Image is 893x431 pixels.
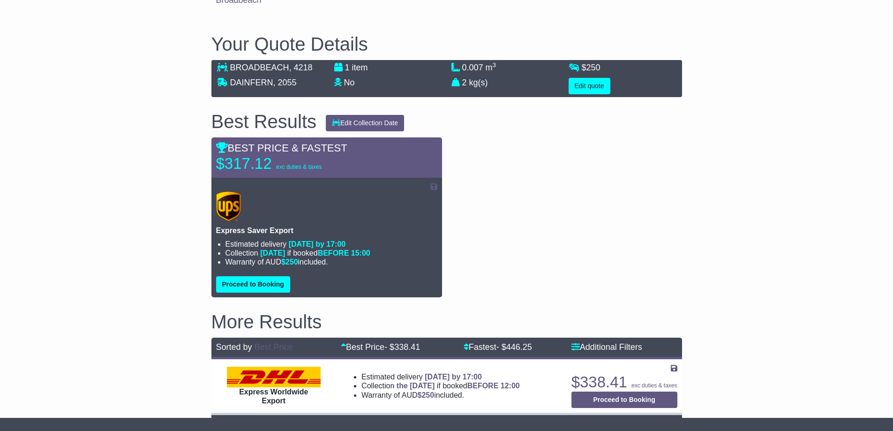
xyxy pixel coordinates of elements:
[260,249,285,257] span: [DATE]
[216,154,333,173] p: $317.12
[418,391,435,399] span: $
[230,63,289,72] span: BROADBEACH
[421,391,434,399] span: 250
[276,164,322,170] span: exc duties & taxes
[341,342,420,352] a: Best Price- $338.41
[239,388,308,405] span: Express Worldwide Export
[361,381,520,390] li: Collection
[361,372,520,381] li: Estimated delivery
[506,342,532,352] span: 446.25
[351,249,370,257] span: 15:00
[230,78,273,87] span: DAINFERN
[352,63,368,72] span: item
[501,382,520,390] span: 12:00
[260,249,370,257] span: if booked
[273,78,297,87] span: , 2055
[211,34,682,54] h2: Your Quote Details
[569,78,610,94] button: Edit quote
[425,373,482,381] span: [DATE] by 17:00
[467,382,499,390] span: BEFORE
[493,61,496,68] sup: 3
[318,249,349,257] span: BEFORE
[384,342,420,352] span: - $
[631,382,677,389] span: exc duties & taxes
[582,63,600,72] span: $
[496,342,532,352] span: - $
[344,78,355,87] span: No
[571,342,642,352] a: Additional Filters
[225,240,437,249] li: Estimated delivery
[462,63,483,72] span: 0.007
[289,63,313,72] span: , 4218
[394,342,420,352] span: 338.41
[289,240,346,248] span: [DATE] by 17:00
[216,191,241,221] img: UPS (new): Express Saver Export
[281,258,298,266] span: $
[211,311,682,332] h2: More Results
[285,258,298,266] span: 250
[227,367,321,387] img: DHL: Express Worldwide Export
[216,342,252,352] span: Sorted by
[571,373,677,392] p: $338.41
[345,63,350,72] span: 1
[216,276,290,293] button: Proceed to Booking
[207,111,322,132] div: Best Results
[469,78,488,87] span: kg(s)
[326,115,404,131] button: Edit Collection Date
[216,226,437,235] p: Express Saver Export
[486,63,496,72] span: m
[571,392,677,408] button: Proceed to Booking
[586,63,600,72] span: 250
[397,382,520,390] span: if booked
[216,142,347,154] span: BEST PRICE & FASTEST
[225,257,437,266] li: Warranty of AUD included.
[462,78,467,87] span: 2
[255,342,293,352] a: Best Price
[397,382,435,390] span: the [DATE]
[464,342,532,352] a: Fastest- $446.25
[225,249,437,257] li: Collection
[361,391,520,400] li: Warranty of AUD included.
